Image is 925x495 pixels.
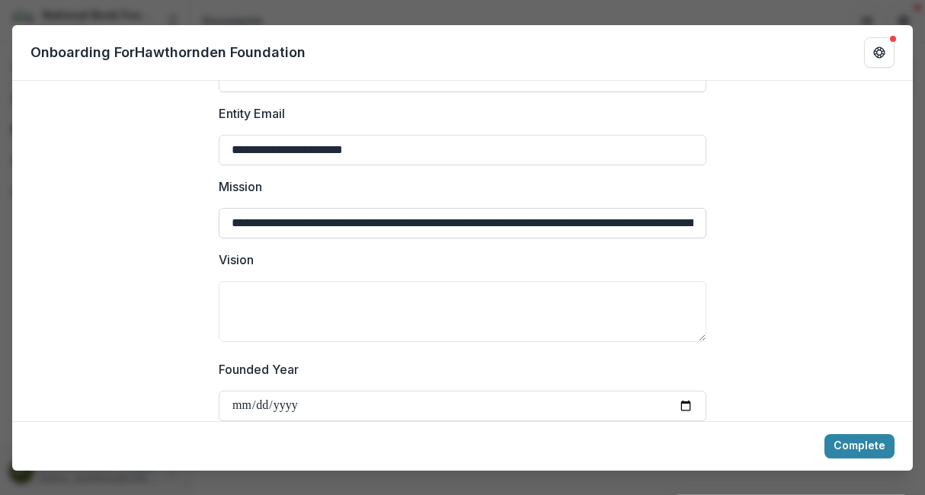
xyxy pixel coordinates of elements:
button: Complete [824,434,895,458]
p: Vision [219,251,254,269]
p: Founded Year [219,360,299,378]
p: Onboarding For Hawthornden Foundation [30,42,306,62]
p: Mission [219,177,262,196]
button: Get Help [864,37,895,68]
p: Entity Email [219,104,285,123]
